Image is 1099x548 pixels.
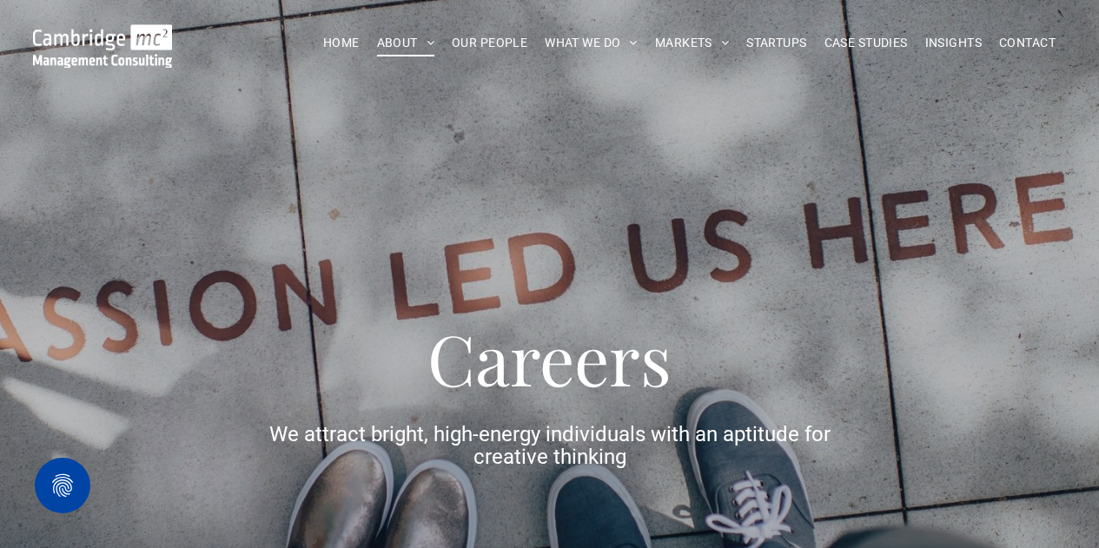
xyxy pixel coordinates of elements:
a: ABOUT [368,30,444,56]
a: INSIGHTS [917,30,990,56]
a: CASE STUDIES [816,30,917,56]
a: STARTUPS [738,30,815,56]
a: Your Business Transformed | Cambridge Management Consulting [33,27,173,45]
a: CONTACT [990,30,1064,56]
a: HOME [314,30,368,56]
img: Go to Homepage [33,24,173,68]
a: OUR PEOPLE [443,30,536,56]
a: WHAT WE DO [536,30,646,56]
span: We attract bright, high-energy individuals with an aptitude for creative thinking [269,422,831,469]
span: Careers [427,311,672,404]
a: MARKETS [646,30,738,56]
